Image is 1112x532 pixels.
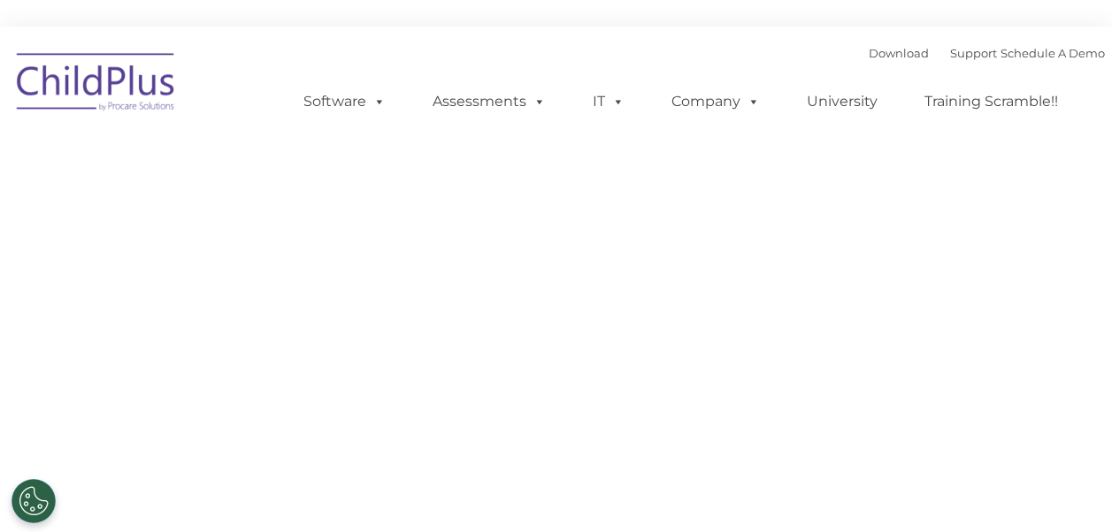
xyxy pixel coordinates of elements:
a: Download [869,46,929,60]
a: Software [286,84,403,119]
img: ChildPlus by Procare Solutions [8,41,185,129]
a: Schedule A Demo [1001,46,1105,60]
a: Assessments [415,84,564,119]
a: University [789,84,895,119]
a: IT [575,84,642,119]
a: Training Scramble!! [907,84,1076,119]
a: Company [654,84,778,119]
a: Support [950,46,997,60]
button: Cookies Settings [12,479,56,523]
font: | [869,46,1105,60]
